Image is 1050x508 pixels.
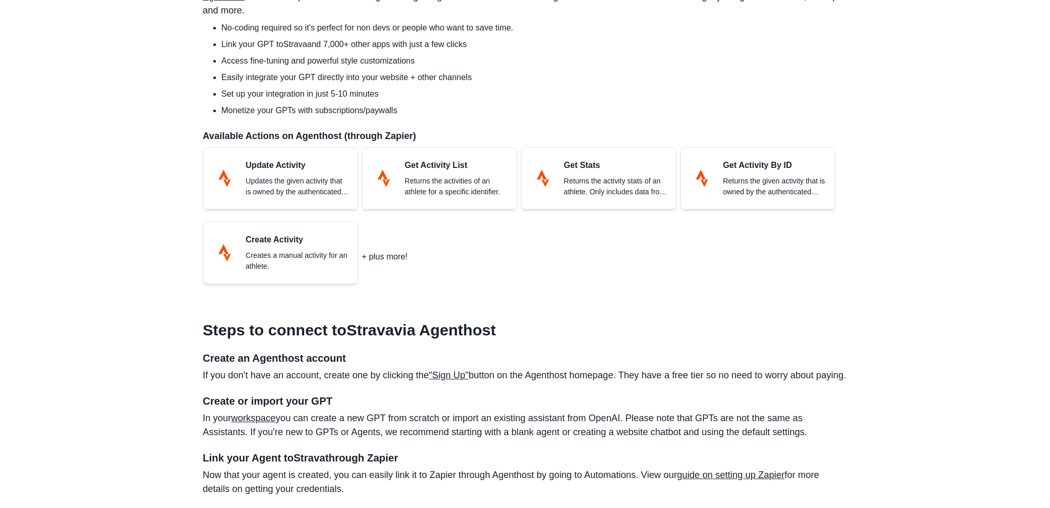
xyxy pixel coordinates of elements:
[203,129,848,143] p: Available Actions on Agenthost (through Zapier)
[203,321,848,340] h3: Steps to connect to Strava via Agenthost
[405,176,508,197] p: Returns the activities of an athlete for a specific identifier.
[203,352,848,364] h4: Create an Agenthost account
[203,368,848,382] p: If you don't have an account, create one by clicking the button on the Agenthost homepage. They h...
[222,55,848,67] li: Access fine-tuning and powerful style customizations
[212,165,238,191] img: Strava logo
[203,452,848,464] h4: Link your Agent to Strava through Zapier
[362,251,408,263] p: + plus more!
[222,38,848,51] li: Link your GPT to Strava and 7,000+ other apps with just a few clicks
[222,71,848,84] li: Easily integrate your GPT directly into your website + other channels
[723,159,826,172] p: Get Activity By ID
[212,240,238,266] img: Strava logo
[203,411,848,439] p: In your you can create a new GPT from scratch or import an existing assistant from OpenAI. Please...
[677,470,785,480] a: guide on setting up Zapier
[723,176,826,197] p: Returns the given activity that is owned by the authenticated athlete.
[246,159,349,172] p: Update Activity
[222,104,848,117] li: Monetize your GPTs with subscriptions/paywalls
[564,159,667,172] p: Get Stats
[564,176,667,197] p: Returns the activity stats of an athlete. Only includes data from activities set to Everyone visi...
[222,88,848,100] li: Set up your integration in just 5-10 minutes
[203,468,848,496] p: Now that your agent is created, you can easily link it to Zapier through Agenthost by going to Au...
[246,234,349,246] p: Create Activity
[231,413,276,423] a: workspace
[429,370,468,380] a: "Sign Up"
[203,395,848,407] h4: Create or import your GPT
[405,159,508,172] p: Get Activity List
[246,176,349,197] p: Updates the given activity that is owned by the authenticated athlete.
[222,22,848,34] li: No-coding required so it's perfect for non devs or people who want to save time.
[689,165,715,191] img: Strava logo
[246,250,349,272] p: Creates a manual activity for an athlete.
[530,165,556,191] img: Strava logo
[371,165,397,191] img: Strava logo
